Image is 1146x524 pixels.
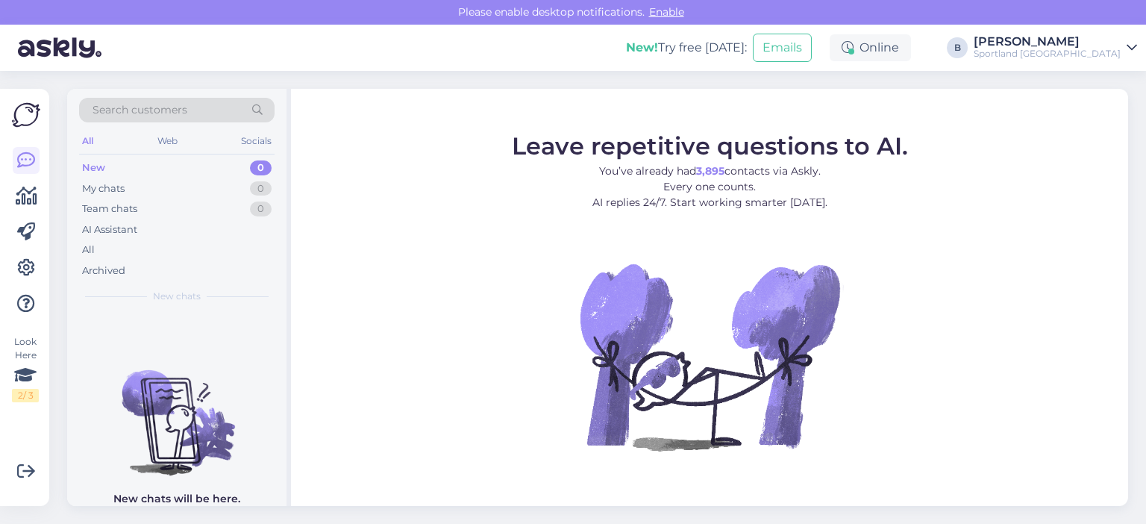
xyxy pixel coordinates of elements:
[82,222,137,237] div: AI Assistant
[238,131,275,151] div: Socials
[67,343,286,478] img: No chats
[974,36,1121,48] div: [PERSON_NAME]
[154,131,181,151] div: Web
[974,48,1121,60] div: Sportland [GEOGRAPHIC_DATA]
[575,222,844,490] img: No Chat active
[512,163,908,210] p: You’ve already had contacts via Askly. Every one counts. AI replies 24/7. Start working smarter [...
[82,160,105,175] div: New
[113,491,240,507] p: New chats will be here.
[947,37,968,58] div: B
[12,335,39,402] div: Look Here
[974,36,1137,60] a: [PERSON_NAME]Sportland [GEOGRAPHIC_DATA]
[12,389,39,402] div: 2 / 3
[82,202,137,216] div: Team chats
[626,39,747,57] div: Try free [DATE]:
[250,202,272,216] div: 0
[153,290,201,303] span: New chats
[12,101,40,129] img: Askly Logo
[753,34,812,62] button: Emails
[696,163,724,177] b: 3,895
[79,131,96,151] div: All
[830,34,911,61] div: Online
[82,263,125,278] div: Archived
[82,181,125,196] div: My chats
[93,102,187,118] span: Search customers
[645,5,689,19] span: Enable
[626,40,658,54] b: New!
[250,160,272,175] div: 0
[250,181,272,196] div: 0
[82,243,95,258] div: All
[512,131,908,160] span: Leave repetitive questions to AI.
